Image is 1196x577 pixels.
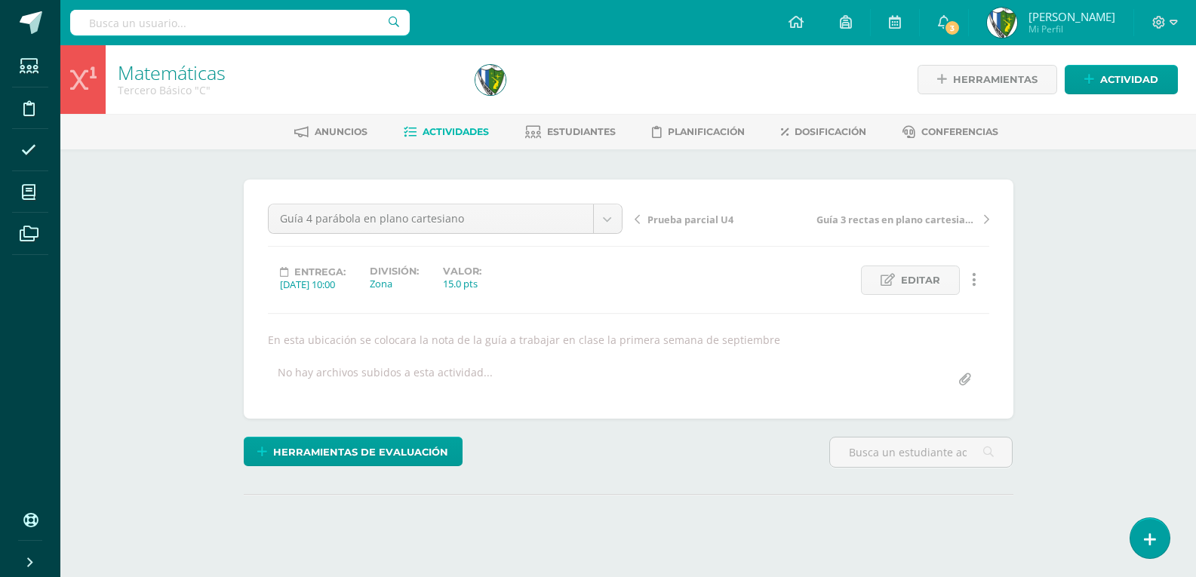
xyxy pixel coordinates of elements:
[635,211,812,226] a: Prueba parcial U4
[525,120,616,144] a: Estudiantes
[315,126,367,137] span: Anuncios
[547,126,616,137] span: Estudiantes
[918,65,1057,94] a: Herramientas
[280,278,346,291] div: [DATE] 10:00
[902,120,998,144] a: Conferencias
[668,126,745,137] span: Planificación
[294,120,367,144] a: Anuncios
[987,8,1017,38] img: 09cda7a8f8a612387b01df24d4d5f603.png
[1028,23,1115,35] span: Mi Perfil
[647,213,733,226] span: Prueba parcial U4
[901,266,940,294] span: Editar
[652,120,745,144] a: Planificación
[443,277,481,290] div: 15.0 pts
[269,204,622,233] a: Guía 4 parábola en plano cartesiano
[118,83,457,97] div: Tercero Básico 'C'
[370,277,419,290] div: Zona
[118,62,457,83] h1: Matemáticas
[1065,65,1178,94] a: Actividad
[294,266,346,278] span: Entrega:
[1028,9,1115,24] span: [PERSON_NAME]
[812,211,989,226] a: Guía 3 rectas en plano cartesiano
[944,20,961,36] span: 3
[1100,66,1158,94] span: Actividad
[278,365,493,394] div: No hay archivos subidos a esta actividad...
[262,333,995,347] div: En esta ubicación se colocara la nota de la guía a trabajar en clase la primera semana de septiembre
[423,126,489,137] span: Actividades
[830,437,1012,467] input: Busca un estudiante aquí...
[370,265,419,277] label: División:
[118,60,226,85] a: Matemáticas
[816,213,976,226] span: Guía 3 rectas en plano cartesiano
[280,204,582,233] span: Guía 4 parábola en plano cartesiano
[781,120,866,144] a: Dosificación
[795,126,866,137] span: Dosificación
[273,438,448,466] span: Herramientas de evaluación
[70,10,410,35] input: Busca un usuario...
[244,437,463,466] a: Herramientas de evaluación
[953,66,1038,94] span: Herramientas
[404,120,489,144] a: Actividades
[443,265,481,277] label: Valor:
[475,65,506,95] img: 09cda7a8f8a612387b01df24d4d5f603.png
[921,126,998,137] span: Conferencias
